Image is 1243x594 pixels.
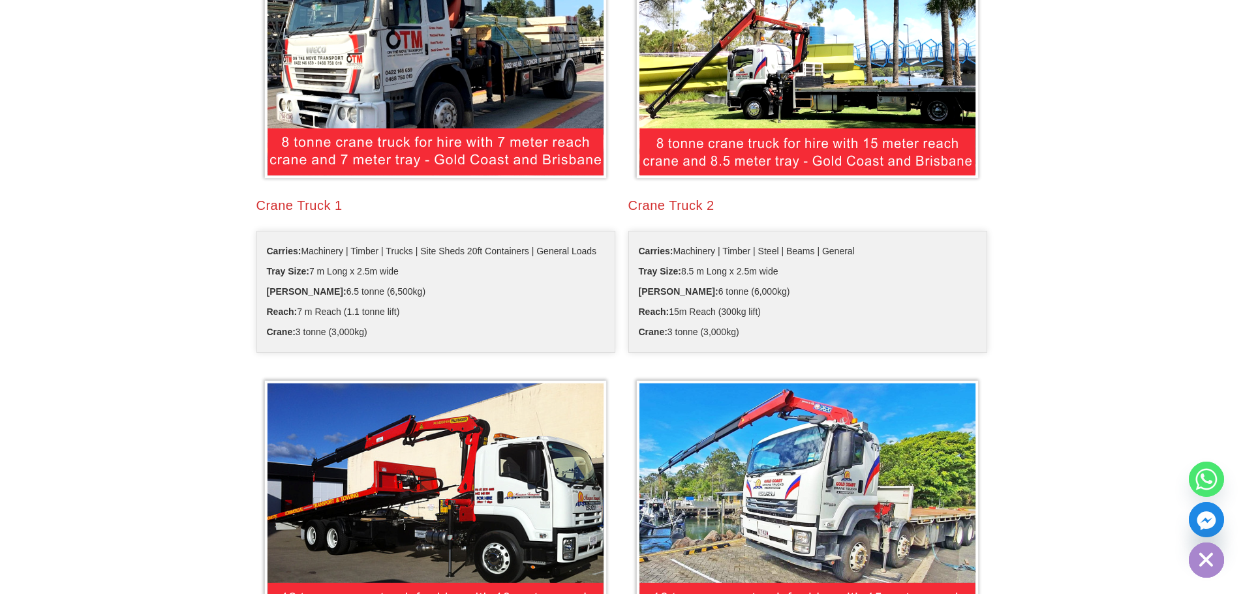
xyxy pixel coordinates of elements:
span: 8.5 m Long x 2.5m wide [639,261,778,282]
span: 15m Reach (300kg lift) [639,302,761,322]
b: Crane: [267,327,296,337]
b: Reach: [639,306,669,317]
span: 7 m Long x 2.5m wide [267,261,399,282]
b: Carries: [639,246,673,256]
b: [PERSON_NAME]: [639,286,718,297]
span: 6 tonne (6,000kg) [639,282,790,302]
b: Crane: [639,327,668,337]
span: 3 tonne (3,000kg) [267,322,367,342]
a: Facebook_Messenger [1189,502,1224,537]
b: [PERSON_NAME]: [267,286,346,297]
h2: Crane Truck 1 [256,196,615,215]
b: Carries: [267,246,301,256]
b: Tray Size: [267,266,309,276]
b: Tray Size: [639,266,681,276]
span: Machinery | Timber | Steel | Beams | General [639,241,855,261]
span: 6.5 tonne (6,500kg) [267,282,426,302]
span: 3 tonne (3,000kg) [639,322,739,342]
div: Crane Truck 2 [628,196,987,215]
span: Machinery | Timber | Trucks | Site Sheds 20ft Containers | General Loads [267,241,597,261]
a: Whatsapp [1189,462,1224,497]
b: Reach: [267,306,298,317]
span: 7 m Reach (1.1 tonne lift) [267,302,400,322]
